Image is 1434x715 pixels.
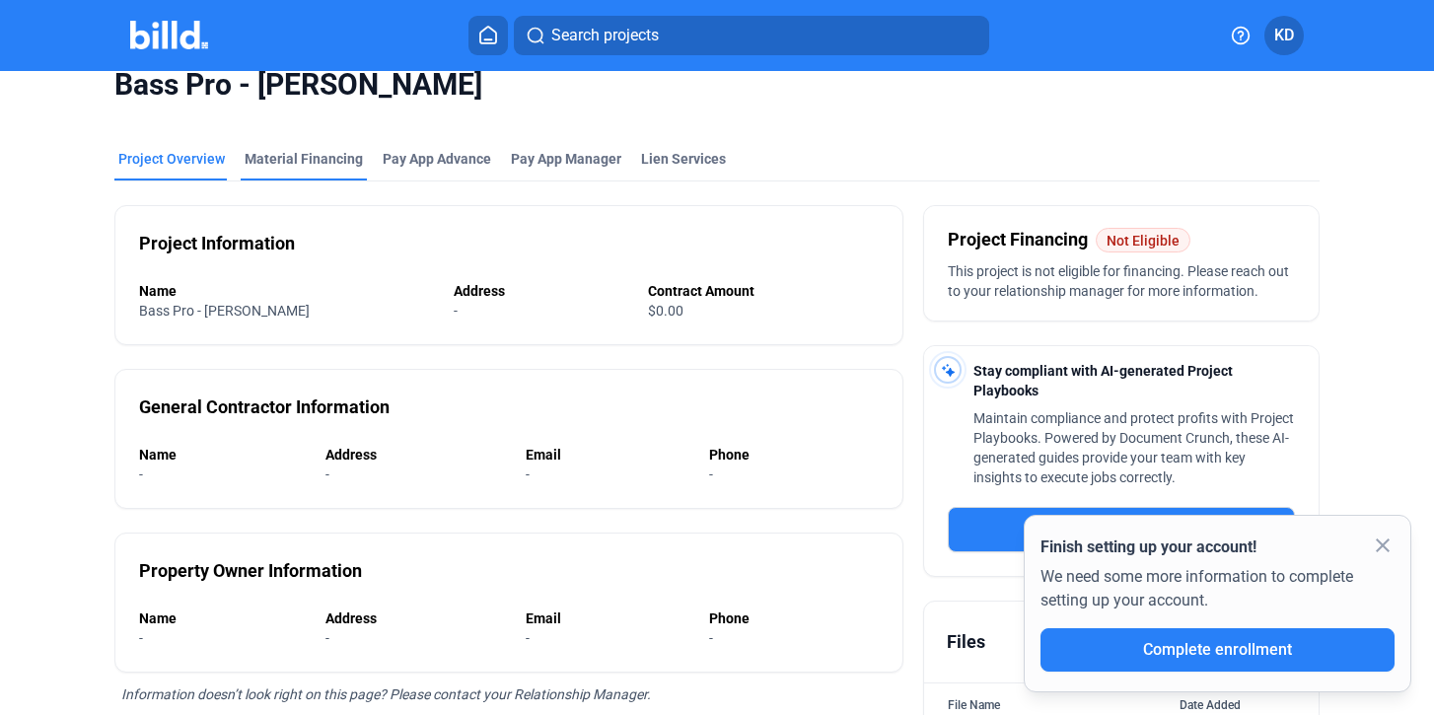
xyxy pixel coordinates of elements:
[114,66,1319,104] span: Bass Pro - [PERSON_NAME]
[245,149,363,169] div: Material Financing
[383,149,491,169] div: Pay App Advance
[1180,695,1295,715] div: Date Added
[118,149,225,169] div: Project Overview
[526,630,530,646] span: -
[948,507,1295,552] button: Get your Project Playbook
[325,630,329,646] span: -
[139,445,306,465] div: Name
[1143,640,1292,659] span: Complete enrollment
[1040,559,1395,628] div: We need some more information to complete setting up your account.
[139,608,306,628] div: Name
[1274,24,1294,47] span: KD
[641,149,726,169] div: Lien Services
[139,557,362,585] div: Property Owner Information
[130,21,208,49] img: Billd Company Logo
[1040,536,1395,559] div: Finish setting up your account!
[948,263,1289,299] span: This project is not eligible for financing. Please reach out to your relationship manager for mor...
[709,466,713,482] span: -
[709,630,713,646] span: -
[139,230,295,257] div: Project Information
[514,16,989,55] button: Search projects
[139,466,143,482] span: -
[948,695,1000,715] div: File Name
[139,303,310,319] span: Bass Pro - [PERSON_NAME]
[325,445,506,465] div: Address
[526,466,530,482] span: -
[526,608,690,628] div: Email
[325,608,506,628] div: Address
[1264,16,1304,55] button: KD
[454,281,628,301] div: Address
[709,445,879,465] div: Phone
[973,410,1294,485] span: Maintain compliance and protect profits with Project Playbooks. Powered by Document Crunch, these...
[1096,228,1190,252] mat-chip: Not Eligible
[511,149,621,169] span: Pay App Manager
[948,226,1088,253] span: Project Financing
[648,281,878,301] div: Contract Amount
[709,608,879,628] div: Phone
[973,363,1233,398] span: Stay compliant with AI-generated Project Playbooks
[139,393,390,421] div: General Contractor Information
[139,281,433,301] div: Name
[1040,628,1395,672] button: Complete enrollment
[947,628,985,656] div: Files
[121,686,651,702] span: Information doesn’t look right on this page? Please contact your Relationship Manager.
[526,445,690,465] div: Email
[454,303,458,319] span: -
[551,24,659,47] span: Search projects
[648,303,683,319] span: $0.00
[325,466,329,482] span: -
[1371,534,1395,557] mat-icon: close
[139,630,143,646] span: -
